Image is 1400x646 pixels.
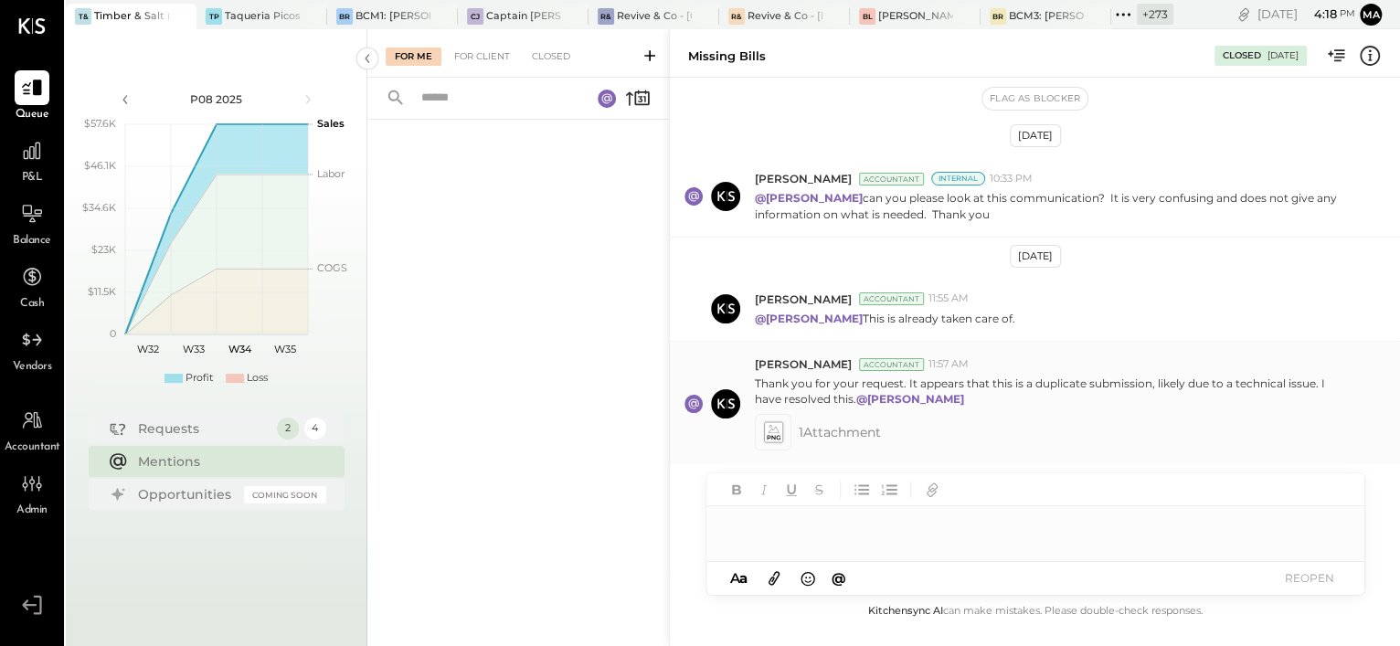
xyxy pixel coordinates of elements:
text: W33 [183,343,205,355]
text: W35 [274,343,296,355]
strong: @[PERSON_NAME] [755,191,863,205]
button: Underline [780,478,803,502]
span: 1 Attachment [799,414,881,450]
text: W34 [228,343,251,355]
span: 11:55 AM [928,291,969,306]
div: Requests [138,419,268,438]
text: Labor [317,167,345,180]
span: a [739,569,748,587]
a: Vendors [1,323,63,376]
div: Mentions [138,452,317,471]
text: W32 [137,343,159,355]
div: Closed [523,48,579,66]
text: $11.5K [88,285,116,298]
p: Thank you for your request. It appears that this is a duplicate submission, likely due to a techn... [755,376,1354,407]
div: CJ [467,8,483,25]
div: Captain [PERSON_NAME]'s Eufaula [486,9,561,24]
a: P&L [1,133,63,186]
strong: @[PERSON_NAME] [755,312,863,325]
div: BCM1: [PERSON_NAME] Kitchen Bar Market [355,9,430,24]
button: Aa [725,568,754,588]
div: 4 [304,418,326,439]
div: [PERSON_NAME] Latte [878,9,953,24]
text: $46.1K [84,159,116,172]
text: $34.6K [82,201,116,214]
span: 10:33 PM [990,172,1033,186]
text: $57.6K [84,117,116,130]
span: @ [832,569,846,587]
div: For Client [445,48,519,66]
div: Accountant [859,173,924,185]
div: BR [336,8,353,25]
div: Missing Bills [688,48,766,65]
div: Loss [247,371,268,386]
div: BR [990,8,1006,25]
text: $23K [91,243,116,256]
a: Queue [1,70,63,123]
div: [DATE] [1010,124,1061,147]
div: Coming Soon [244,486,326,503]
span: Balance [13,233,51,249]
div: R& [728,8,745,25]
div: 2 [277,418,299,439]
a: Admin [1,466,63,519]
div: P08 2025 [139,91,294,107]
div: Internal [931,172,985,185]
div: Opportunities [138,485,235,503]
button: Ma [1360,4,1382,26]
p: This is already taken care of. [755,311,1015,326]
text: 0 [110,327,116,340]
div: [DATE] [1010,245,1061,268]
div: Timber & Salt (Pacific Dining CA1 LLC) [94,9,169,24]
div: BL [859,8,875,25]
span: Cash [20,296,44,312]
text: Sales [317,117,345,130]
span: 11:57 AM [928,357,969,372]
div: Closed [1223,49,1261,62]
a: Balance [1,196,63,249]
div: Revive & Co - [GEOGRAPHIC_DATA] [617,9,692,24]
button: Add URL [920,478,944,502]
a: Accountant [1,403,63,456]
div: Revive & Co - [PERSON_NAME] [748,9,822,24]
button: Ordered List [877,478,901,502]
button: Bold [725,478,748,502]
div: [DATE] [1267,49,1299,62]
button: Italic [752,478,776,502]
span: P&L [22,170,43,186]
text: COGS [317,261,347,274]
span: Vendors [13,359,52,376]
button: Unordered List [850,478,874,502]
div: Accountant [859,292,924,305]
div: [DATE] [1257,5,1355,23]
span: pm [1340,7,1355,20]
div: Taqueria Picoso [225,9,300,24]
div: T& [75,8,91,25]
span: [PERSON_NAME] [755,356,852,372]
span: [PERSON_NAME] [755,171,852,186]
span: [PERSON_NAME] [755,291,852,307]
span: Admin [16,503,48,519]
div: For Me [386,48,441,66]
strong: @[PERSON_NAME] [856,392,964,406]
button: REOPEN [1273,566,1346,590]
span: Queue [16,107,49,123]
div: TP [206,8,222,25]
div: + 273 [1137,4,1173,25]
div: R& [598,8,614,25]
button: @ [826,567,852,589]
button: Strikethrough [807,478,831,502]
p: can you please look at this communication? It is very confusing and does not give any information... [755,190,1354,221]
div: Profit [186,371,213,386]
div: copy link [1235,5,1253,24]
a: Cash [1,259,63,312]
span: 4 : 18 [1300,5,1337,23]
div: Accountant [859,358,924,371]
div: BCM3: [PERSON_NAME] Westside Grill [1009,9,1084,24]
span: Accountant [5,439,60,456]
button: Flag as Blocker [982,88,1087,110]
